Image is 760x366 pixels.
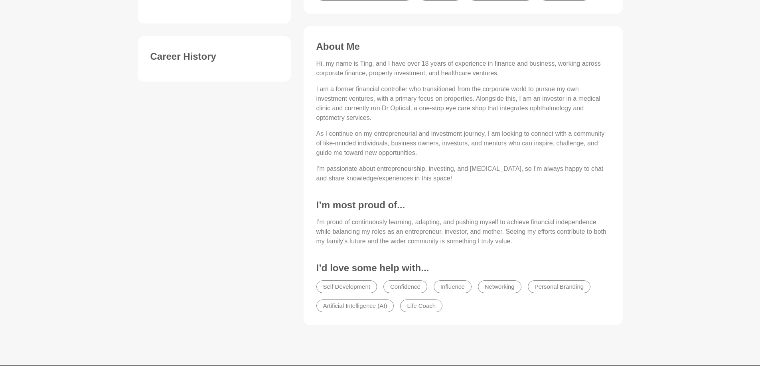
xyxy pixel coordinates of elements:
h3: I’m most proud of... [316,199,610,211]
h3: About Me [316,41,610,53]
p: As I continue on my entrepreneurial and investment journey, I am looking to connect with a commun... [316,129,610,158]
p: I’m proud of continuously learning, adapting, and pushing myself to achieve financial independenc... [316,217,610,246]
h3: I’d love some help with... [316,262,610,274]
h3: Career History [150,51,278,63]
p: I am a former financial controller who transitioned from the corporate world to pursue my own inv... [316,84,610,123]
p: Hi, my name is Ting, and I have over 18 years of experience in finance and business, working acro... [316,59,610,78]
p: I’m passionate about entrepreneurship, investing, and [MEDICAL_DATA], so I’m always happy to chat... [316,164,610,183]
